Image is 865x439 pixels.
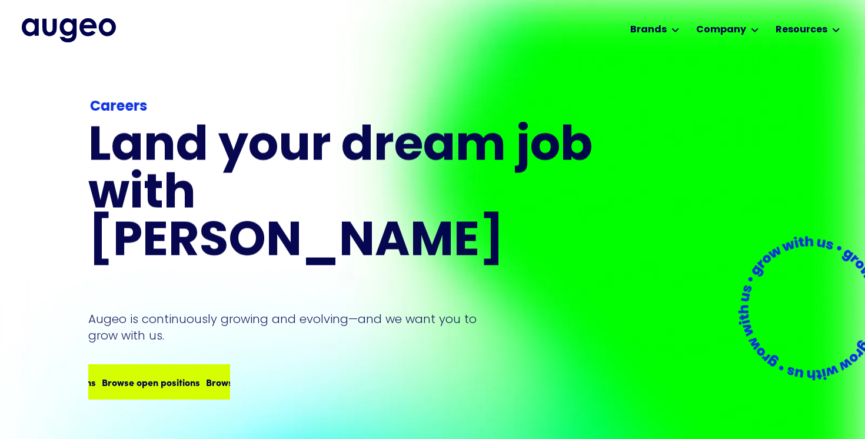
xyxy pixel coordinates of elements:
[228,375,327,389] div: Browse open positions
[696,23,746,37] div: Company
[20,375,118,389] div: Browse open positions
[90,100,147,114] strong: Careers
[124,375,222,389] div: Browse open positions
[630,23,667,37] div: Brands
[22,18,116,42] a: home
[88,311,493,344] p: Augeo is continuously growing and evolving—and we want you to grow with us.
[88,124,597,267] h1: Land your dream job﻿ with [PERSON_NAME]
[776,23,827,37] div: Resources
[22,18,116,42] img: Augeo's full logo in midnight blue.
[88,364,230,400] a: Browse open positionsBrowse open positionsBrowse open positions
